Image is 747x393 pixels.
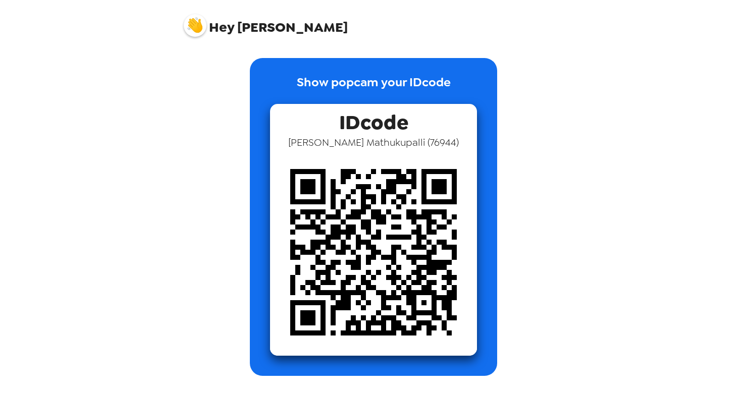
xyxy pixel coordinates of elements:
[184,14,206,37] img: profile pic
[288,136,459,149] span: [PERSON_NAME] Mathukupalli ( 76944 )
[184,9,348,34] span: [PERSON_NAME]
[209,18,234,36] span: Hey
[297,73,451,104] p: Show popcam your IDcode
[270,149,477,356] img: qr code
[339,104,408,136] span: IDcode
